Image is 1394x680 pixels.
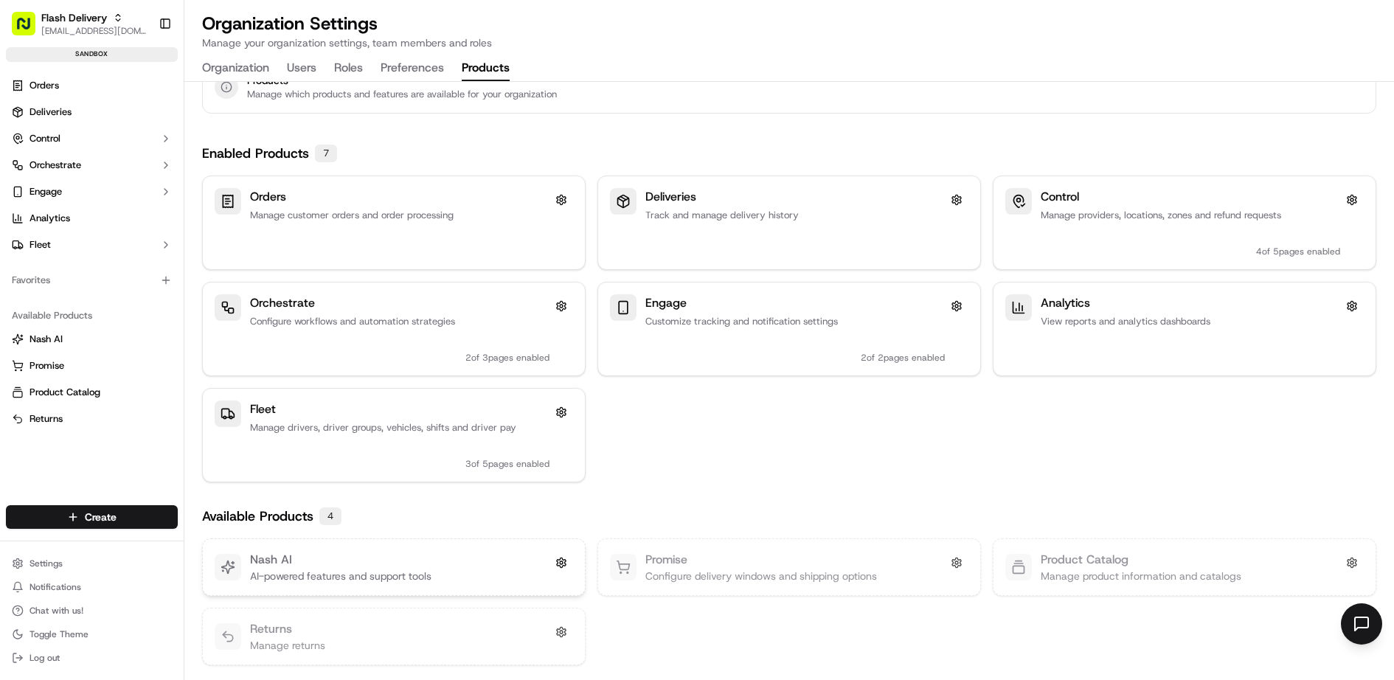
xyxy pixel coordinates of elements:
[12,333,172,346] a: Nash AI
[645,569,877,583] p: Configure delivery windows and shipping options
[15,58,268,82] p: Welcome 👋
[6,407,178,431] button: Returns
[250,421,549,434] p: Manage drivers, driver groups, vehicles, shifts and driver pay
[30,412,63,426] span: Returns
[202,12,492,35] h1: Organization Settings
[645,294,687,312] h3: Engage
[15,215,27,226] div: 📗
[6,180,178,204] button: Engage
[319,507,341,525] div: 4
[315,145,337,162] div: 7
[15,14,44,44] img: Nash
[645,551,687,569] h3: Promise
[6,233,178,257] button: Fleet
[30,581,81,593] span: Notifications
[104,249,178,260] a: Powered byPylon
[38,94,266,110] input: Got a question? Start typing here...
[1256,246,1340,257] span: 4 of 5 pages enabled
[250,551,292,569] h3: Nash AI
[6,327,178,351] button: Nash AI
[30,185,62,198] span: Engage
[861,352,945,364] span: 2 of 2 pages enabled
[6,127,178,150] button: Control
[6,624,178,645] button: Toggle Theme
[30,605,83,617] span: Chat with us!
[6,648,178,668] button: Log out
[6,304,178,327] div: Available Products
[250,620,292,638] h3: Returns
[1041,294,1090,312] h3: Analytics
[6,74,178,97] a: Orders
[247,88,557,101] p: Manage which products and features are available for your organization
[41,25,147,37] button: [EMAIL_ADDRESS][DOMAIN_NAME]
[6,600,178,621] button: Chat with us!
[30,628,89,640] span: Toggle Theme
[202,35,492,50] p: Manage your organization settings, team members and roles
[250,400,276,418] h3: Fleet
[1041,569,1241,583] p: Manage product information and catalogs
[6,153,178,177] button: Orchestrate
[202,56,269,81] button: Organization
[250,209,549,222] p: Manage customer orders and order processing
[251,145,268,162] button: Start new chat
[30,238,51,251] span: Fleet
[12,359,172,372] a: Promise
[6,47,178,62] div: sandbox
[250,638,325,653] p: Manage returns
[30,79,59,92] span: Orders
[250,569,431,583] p: AI-powered features and support tools
[381,56,444,81] button: Preferences
[12,386,172,399] a: Product Catalog
[1041,551,1128,569] h3: Product Catalog
[1341,603,1382,645] button: Open chat
[6,100,178,124] a: Deliveries
[125,215,136,226] div: 💻
[30,159,81,172] span: Orchestrate
[30,386,100,399] span: Product Catalog
[6,6,153,41] button: Flash Delivery[EMAIL_ADDRESS][DOMAIN_NAME]
[139,213,237,228] span: API Documentation
[250,294,315,312] h3: Orchestrate
[6,354,178,378] button: Promise
[30,213,113,228] span: Knowledge Base
[645,209,945,222] p: Track and manage delivery history
[119,207,243,234] a: 💻API Documentation
[147,249,178,260] span: Pylon
[30,359,64,372] span: Promise
[645,315,945,328] p: Customize tracking and notification settings
[30,333,63,346] span: Nash AI
[6,505,178,529] button: Create
[645,188,696,206] h3: Deliveries
[50,140,242,155] div: Start new chat
[30,212,70,225] span: Analytics
[202,143,309,164] h2: Enabled Products
[1041,315,1340,328] p: View reports and analytics dashboards
[9,207,119,234] a: 📗Knowledge Base
[30,558,63,569] span: Settings
[41,10,107,25] button: Flash Delivery
[6,553,178,574] button: Settings
[12,412,172,426] a: Returns
[85,510,117,524] span: Create
[334,56,363,81] button: Roles
[6,577,178,597] button: Notifications
[1041,209,1340,222] p: Manage providers, locations, zones and refund requests
[465,458,549,470] span: 3 of 5 pages enabled
[250,188,286,206] h3: Orders
[50,155,187,167] div: We're available if you need us!
[15,140,41,167] img: 1736555255976-a54dd68f-1ca7-489b-9aae-adbdc363a1c4
[6,207,178,230] a: Analytics
[6,381,178,404] button: Product Catalog
[6,268,178,292] div: Favorites
[462,56,510,81] button: Products
[30,105,72,119] span: Deliveries
[465,352,549,364] span: 2 of 3 pages enabled
[202,506,313,527] h2: Available Products
[1041,188,1079,206] h3: Control
[250,315,549,328] p: Configure workflows and automation strategies
[287,56,316,81] button: Users
[30,652,60,664] span: Log out
[30,132,60,145] span: Control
